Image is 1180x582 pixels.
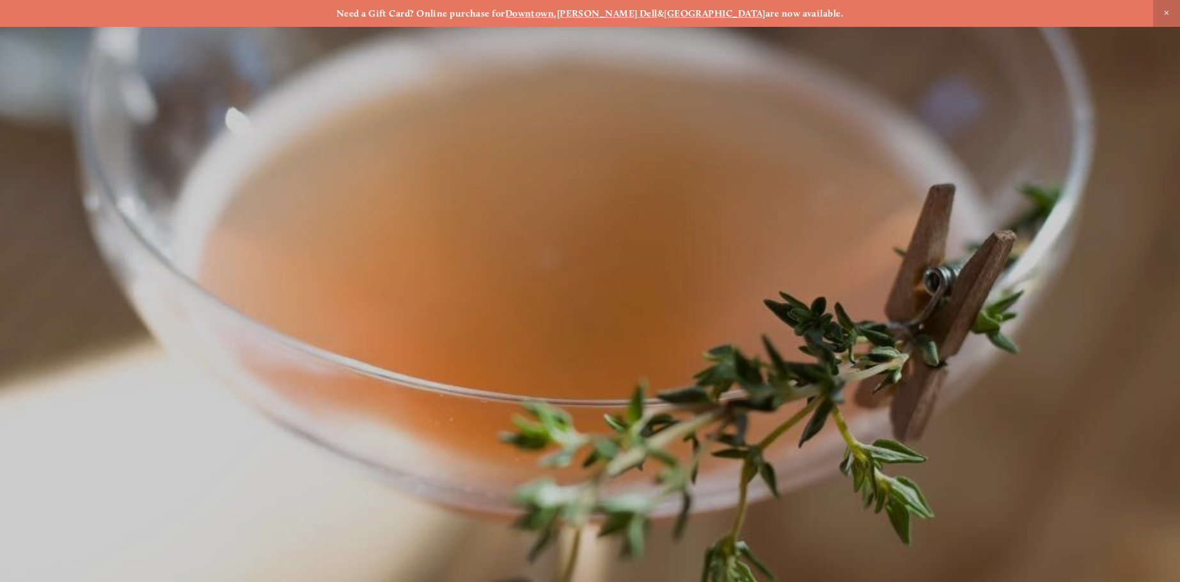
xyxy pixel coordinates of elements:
[554,8,556,19] strong: ,
[664,8,766,19] a: [GEOGRAPHIC_DATA]
[657,8,664,19] strong: &
[557,8,657,19] a: [PERSON_NAME] Dell
[505,8,555,19] a: Downtown
[336,8,505,19] strong: Need a Gift Card? Online purchase for
[766,8,844,19] strong: are now available.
